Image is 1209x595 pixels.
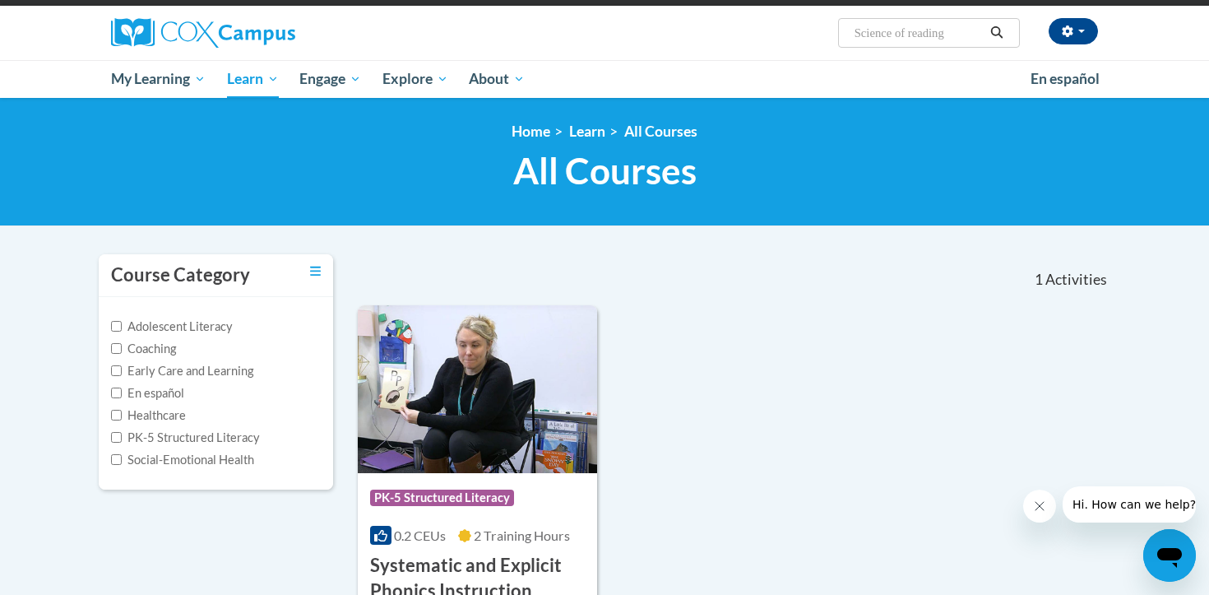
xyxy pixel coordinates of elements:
[111,451,254,469] label: Social-Emotional Health
[1031,70,1100,87] span: En español
[111,365,122,376] input: Checkbox for Options
[227,69,279,89] span: Learn
[370,490,514,506] span: PK-5 Structured Literacy
[111,362,253,380] label: Early Care and Learning
[100,60,216,98] a: My Learning
[111,321,122,332] input: Checkbox for Options
[512,123,550,140] a: Home
[289,60,372,98] a: Engage
[394,528,446,543] span: 0.2 CEUs
[469,69,525,89] span: About
[111,263,250,288] h3: Course Category
[569,123,605,140] a: Learn
[111,432,122,443] input: Checkbox for Options
[1035,271,1043,289] span: 1
[513,149,697,193] span: All Courses
[111,318,233,336] label: Adolescent Literacy
[1023,490,1056,523] iframe: Close message
[216,60,290,98] a: Learn
[111,18,295,48] img: Cox Campus
[624,123,697,140] a: All Courses
[372,60,459,98] a: Explore
[299,69,361,89] span: Engage
[984,23,1009,43] button: Search
[111,18,424,48] a: Cox Campus
[853,23,984,43] input: Search Courses
[111,407,186,425] label: Healthcare
[1020,62,1110,96] a: En español
[1049,18,1098,44] button: Account Settings
[111,410,122,421] input: Checkbox for Options
[459,60,536,98] a: About
[1143,529,1196,582] iframe: Button to launch messaging window
[111,429,260,447] label: PK-5 Structured Literacy
[358,305,597,473] img: Course Logo
[1063,486,1196,523] iframe: Message from company
[111,384,184,402] label: En español
[111,454,122,465] input: Checkbox for Options
[310,263,321,281] a: Toggle collapse
[111,340,176,358] label: Coaching
[1045,271,1107,289] span: Activities
[111,388,122,398] input: Checkbox for Options
[474,528,570,543] span: 2 Training Hours
[382,69,448,89] span: Explore
[86,60,1123,98] div: Main menu
[111,343,122,354] input: Checkbox for Options
[111,69,206,89] span: My Learning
